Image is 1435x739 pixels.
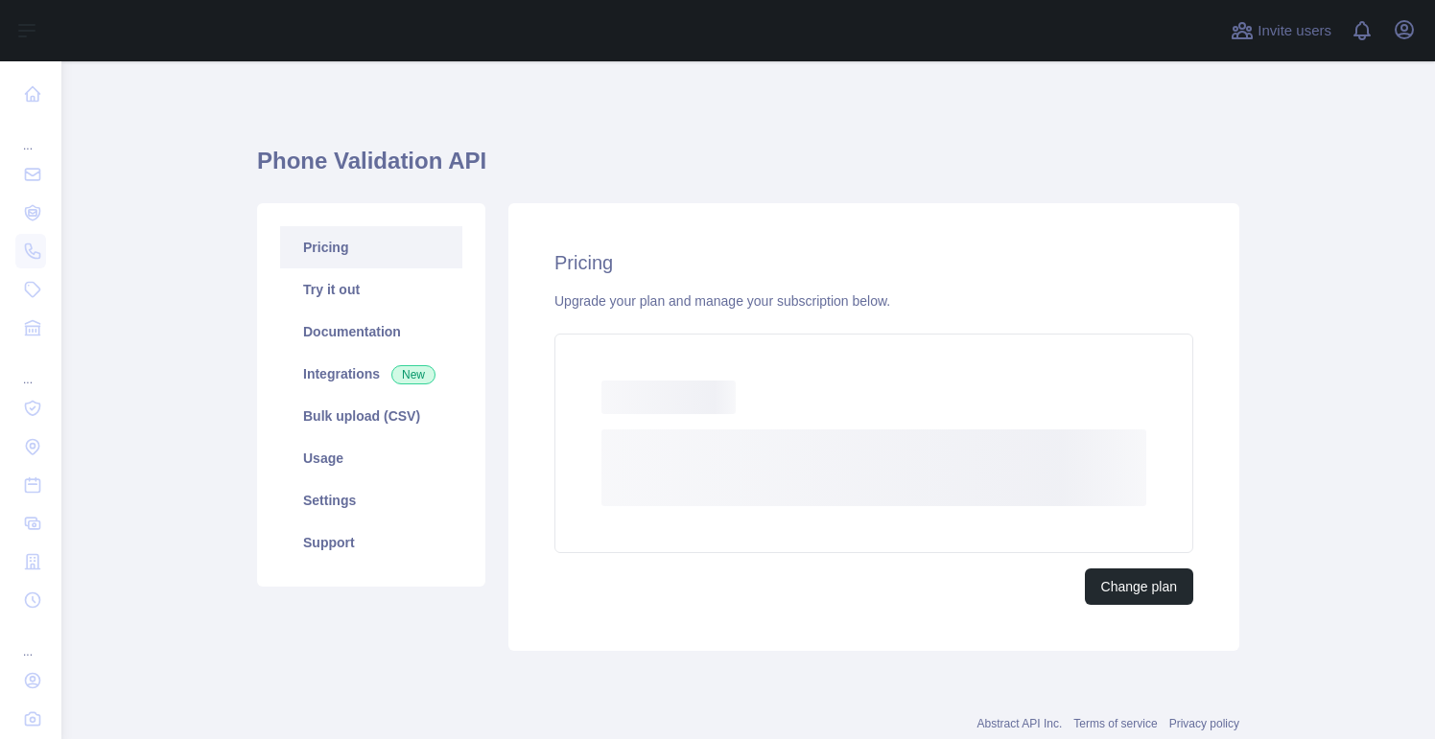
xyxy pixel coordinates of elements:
a: Documentation [280,311,462,353]
span: New [391,365,435,384]
h1: Phone Validation API [257,146,1239,192]
a: Abstract API Inc. [977,717,1063,730]
a: Settings [280,479,462,521]
h2: Pricing [554,249,1193,276]
a: Support [280,521,462,564]
div: ... [15,349,46,387]
a: Integrations New [280,353,462,395]
div: ... [15,621,46,659]
button: Change plan [1085,568,1193,605]
a: Privacy policy [1169,717,1239,730]
div: Upgrade your plan and manage your subscription below. [554,291,1193,311]
button: Invite users [1227,15,1335,46]
a: Bulk upload (CSV) [280,395,462,437]
a: Terms of service [1073,717,1157,730]
span: Invite users [1258,20,1331,42]
a: Usage [280,437,462,479]
a: Try it out [280,268,462,311]
div: ... [15,115,46,153]
a: Pricing [280,226,462,268]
